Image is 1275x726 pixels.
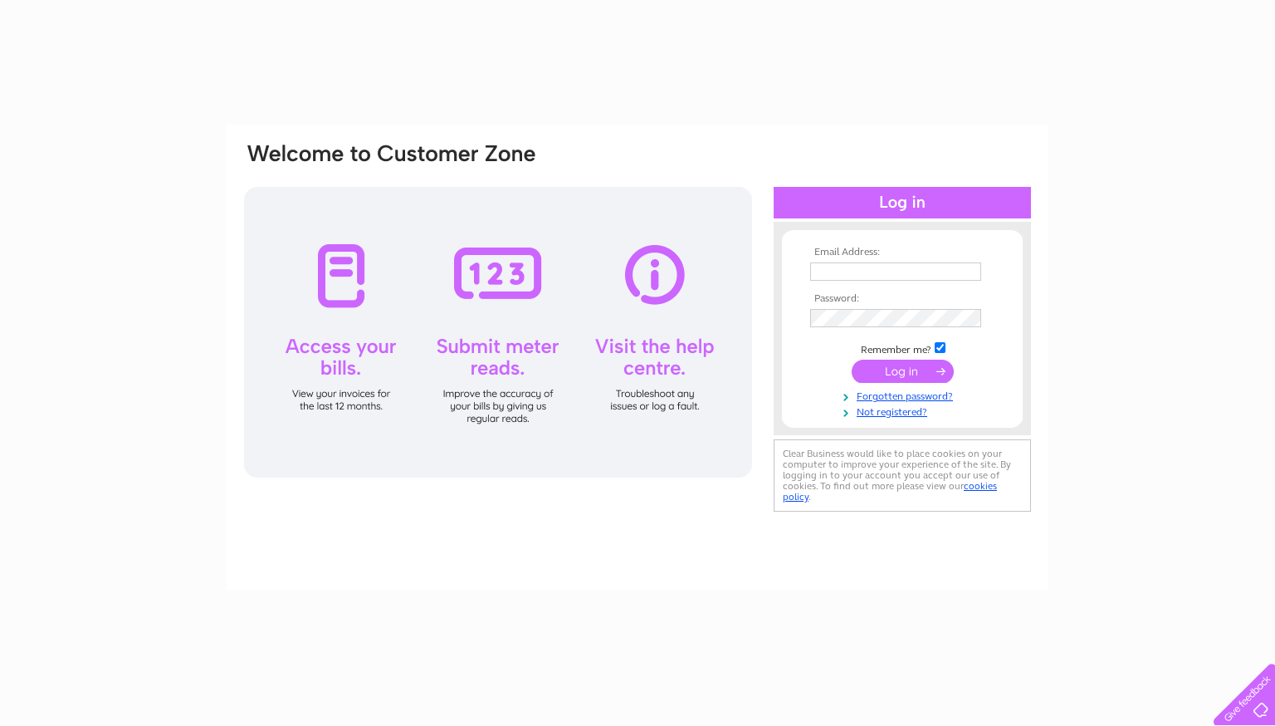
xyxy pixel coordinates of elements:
[852,360,954,383] input: Submit
[774,439,1031,512] div: Clear Business would like to place cookies on your computer to improve your experience of the sit...
[810,403,999,419] a: Not registered?
[783,480,997,503] a: cookies policy
[806,340,999,356] td: Remember me?
[806,293,999,305] th: Password:
[810,387,999,403] a: Forgotten password?
[806,247,999,258] th: Email Address:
